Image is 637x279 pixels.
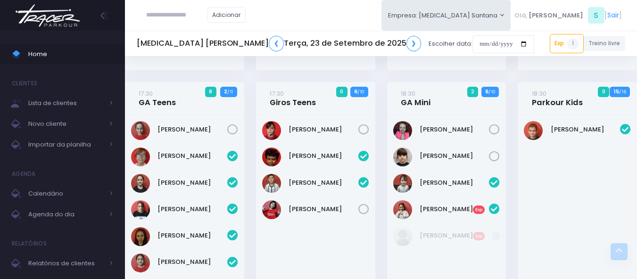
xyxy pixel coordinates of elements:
[420,178,489,188] a: [PERSON_NAME]
[270,89,316,107] a: 17:30Giros Teens
[12,234,47,253] h4: Relatórios
[420,231,493,240] a: [PERSON_NAME]Exp
[28,118,104,130] span: Novo cliente
[598,87,609,97] span: 0
[227,89,233,95] small: / 11
[401,89,430,107] a: 18:30GA Mini
[467,87,479,97] span: 2
[157,205,227,214] a: [PERSON_NAME]
[224,88,227,95] strong: 2
[137,33,534,55] div: Escolher data:
[205,87,216,97] span: 8
[289,151,358,161] a: [PERSON_NAME]
[262,148,281,166] img: João Pedro Oliveira de Meneses
[524,121,543,140] img: Douglas Sell Sanchez
[131,121,150,140] img: Catarina Camara Bona
[532,89,546,98] small: 18:30
[28,188,104,200] span: Calendário
[28,257,104,270] span: Relatórios de clientes
[12,164,36,183] h4: Agenda
[157,231,227,240] a: [PERSON_NAME]
[12,74,37,93] h4: Clientes
[393,148,412,166] img: Laura Louise Tarcha Braga
[393,227,412,246] img: Maria Luiza Oliveira Aarão
[588,7,604,24] span: S
[393,121,412,140] img: Giovanna Rodrigues Gialluize
[131,174,150,193] img: Alice de Sousa Rodrigues Ferreira
[207,7,246,23] a: Adicionar
[357,89,364,95] small: / 10
[289,205,358,214] a: [PERSON_NAME]
[28,48,113,60] span: Home
[137,36,421,51] h5: [MEDICAL_DATA] [PERSON_NAME] Terça, 23 de Setembro de 2025
[420,205,489,214] a: [PERSON_NAME]Exp
[551,125,620,134] a: [PERSON_NAME]
[131,227,150,246] img: Franca Warnier
[262,200,281,219] img: Lorena mie sato ayres
[28,139,104,151] span: Importar da planilha
[157,178,227,188] a: [PERSON_NAME]
[584,36,626,51] a: Treino livre
[28,97,104,109] span: Lista de clientes
[262,174,281,193] img: Leonardo Pacheco de Toledo Barros
[289,178,358,188] a: [PERSON_NAME]
[420,151,489,161] a: [PERSON_NAME]
[532,89,583,107] a: 18:30Parkour Kids
[269,36,284,51] a: ❮
[131,254,150,272] img: Gabrielle Pelati Pereyra
[420,125,489,134] a: [PERSON_NAME]
[614,88,619,95] strong: 15
[488,89,495,95] small: / 10
[485,88,488,95] strong: 6
[473,205,485,214] span: Exp
[157,151,227,161] a: [PERSON_NAME]
[354,88,357,95] strong: 6
[262,121,281,140] img: Frederico Piai Giovaninni
[28,208,104,221] span: Agenda do dia
[139,89,176,107] a: 17:30GA Teens
[393,200,412,219] img: Laura de oliveira Amorim
[131,148,150,166] img: AMANDA OLINDA SILVESTRE DE PAIVA
[567,38,579,49] span: 1
[473,232,485,240] span: Exp
[401,89,415,98] small: 18:30
[393,174,412,193] img: Izzie de Souza Santiago Pinheiro
[139,89,153,98] small: 17:30
[157,125,227,134] a: [PERSON_NAME]
[270,89,284,98] small: 17:30
[550,34,584,53] a: Exp1
[336,87,347,97] span: 0
[289,125,358,134] a: [PERSON_NAME]
[511,5,625,26] div: [ ]
[514,11,527,20] span: Olá,
[607,10,619,20] a: Sair
[529,11,583,20] span: [PERSON_NAME]
[131,200,150,219] img: Ana Clara Martins Silva
[157,257,227,267] a: [PERSON_NAME]
[406,36,422,51] a: ❯
[619,89,626,95] small: / 16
